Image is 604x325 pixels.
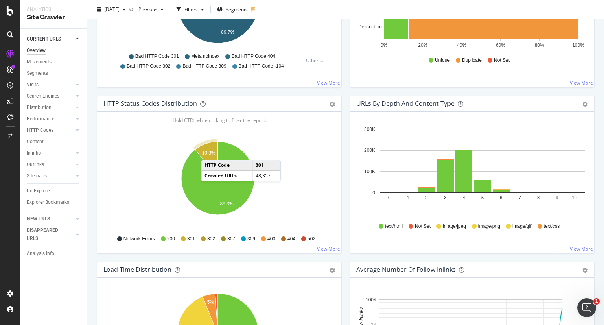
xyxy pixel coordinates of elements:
div: Distribution [27,103,52,112]
div: gear [582,102,588,107]
div: Filters [184,6,198,13]
div: Analysis Info [27,249,54,258]
td: 48,357 [252,171,280,181]
text: 100K [364,169,375,174]
span: Bad HTTP Code 301 [135,53,179,60]
a: View More [317,246,340,252]
text: 40% [457,42,466,48]
a: View More [570,79,593,86]
text: 2 [425,195,428,200]
span: 2025 Sep. 30th [104,6,120,13]
span: 309 [247,236,255,242]
a: Segments [27,69,81,78]
text: 80% [535,42,544,48]
div: Search Engines [27,92,59,100]
div: Performance [27,115,54,123]
a: View More [570,246,593,252]
button: Filters [173,3,207,16]
text: 200K [364,148,375,153]
div: CURRENT URLS [27,35,61,43]
span: Not Set [415,223,431,230]
text: 6 [500,195,502,200]
div: DISAPPEARED URLS [27,226,66,243]
text: 10.3% [202,150,215,156]
div: Content [27,138,44,146]
div: URLs by Depth and Content Type [356,100,455,107]
div: gear [582,268,588,273]
div: HTTP Codes [27,126,53,135]
span: Bad HTTP Code 302 [127,63,170,70]
span: 1 [593,298,600,305]
div: Outlinks [27,161,44,169]
text: 10+ [572,195,579,200]
a: Visits [27,81,74,89]
text: 100K [366,297,377,303]
div: Overview [27,46,46,55]
div: Analytics [27,6,81,13]
span: image/png [478,223,500,230]
text: 89.3% [220,201,234,207]
button: Segments [214,3,251,16]
button: [DATE] [94,3,129,16]
a: Sitemaps [27,172,74,180]
span: vs [129,5,135,12]
a: Inlinks [27,149,74,157]
div: Movements [27,58,52,66]
div: Url Explorer [27,187,51,195]
text: Description [358,24,382,30]
a: HTTP Codes [27,126,74,135]
text: 0 [372,190,375,196]
span: image/jpeg [443,223,466,230]
text: 4 [463,195,465,200]
span: Segments [226,6,248,13]
span: Bad HTTP Code -104 [239,63,284,70]
text: 1 [407,195,409,200]
span: Not Set [494,57,510,64]
a: Search Engines [27,92,74,100]
div: Others... [306,57,328,64]
span: text/css [544,223,560,230]
a: Explorer Bookmarks [27,198,81,207]
div: SiteCrawler [27,13,81,22]
button: Previous [135,3,167,16]
text: 9 [556,195,558,200]
span: Network Errors [123,236,155,242]
a: Distribution [27,103,74,112]
span: Unique [435,57,450,64]
iframe: Intercom live chat [577,298,596,317]
a: Outlinks [27,161,74,169]
span: 307 [227,236,235,242]
div: Segments [27,69,48,78]
svg: A chart. [103,137,332,228]
span: image/gif [512,223,532,230]
text: 89.7% [221,30,234,35]
svg: A chart. [356,124,585,216]
span: 301 [187,236,195,242]
span: 302 [207,236,215,242]
a: Url Explorer [27,187,81,195]
a: Performance [27,115,74,123]
text: 0 [388,195,390,200]
text: 5 [481,195,484,200]
text: 8 [537,195,540,200]
div: NEW URLS [27,215,50,223]
text: 5% [207,299,214,305]
a: CURRENT URLS [27,35,74,43]
div: HTTP Status Codes Distribution [103,100,197,107]
span: 502 [308,236,315,242]
div: gear [330,102,335,107]
td: 301 [252,160,280,170]
text: 0% [381,42,388,48]
text: 100% [572,42,584,48]
span: 200 [167,236,175,242]
div: Average Number of Follow Inlinks [356,266,456,273]
text: 60% [496,42,505,48]
text: 300K [364,127,375,132]
a: Analysis Info [27,249,81,258]
td: Crawled URLs [202,171,253,181]
span: 404 [287,236,295,242]
div: gear [330,268,335,273]
span: Meta noindex [191,53,219,60]
span: 400 [267,236,275,242]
